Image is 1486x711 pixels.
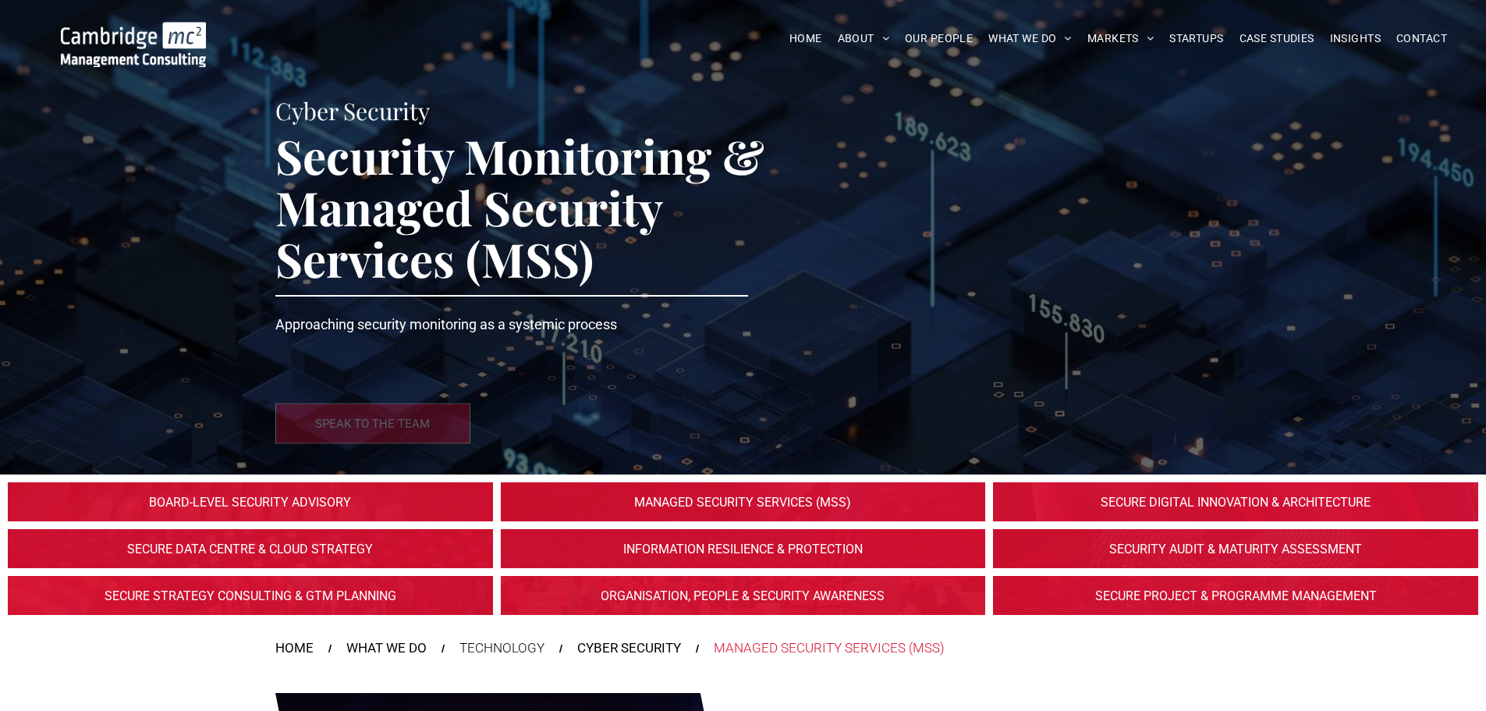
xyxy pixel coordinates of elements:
div: MANAGED SECURITY SERVICES (MSS) [714,638,945,659]
span: SPEAK TO THE TEAM [315,404,430,443]
a: HOME [782,27,830,51]
span: Cyber Security [275,95,430,126]
a: TECHNOLOGY > CYBER SECURITY > Security Monitoring & Managed Security Services (MSS) | Cambridge MC [8,576,493,615]
a: ABOUT [830,27,898,51]
nav: Breadcrumbs [275,638,1211,659]
a: TECHNOLOGY > CYBER SECURITY > Security Monitoring & Managed Security Services (MSS) | Cambridge MC [993,529,1478,568]
span: Approaching security monitoring as a systemic process [275,316,617,332]
a: WHAT WE DO [346,638,427,659]
a: TECHNOLOGY > CYBER SECURITY > Security Monitoring & Managed Security Services (MSS) | Cambridge MC [8,529,493,568]
a: WHAT WE DO [981,27,1080,51]
a: TECHNOLOGY > CYBER SECURITY > Security Monitoring & Managed Security Services (MSS) | Cambridge MC [501,482,986,521]
a: SPEAK TO THE TEAM [275,403,470,444]
a: STARTUPS [1161,27,1231,51]
a: CYBER SECURITY [577,638,681,659]
a: TECHNOLOGY > CYBER SECURITY > Security Monitoring & Managed Security Services (MSS) | Cambridge MC [993,482,1478,521]
a: CONTACT [1388,27,1455,51]
span: Security Monitoring & Managed Security Services (MSS) [275,124,764,290]
a: HOME [275,638,314,659]
a: TECHNOLOGY > CYBER SECURITY > Security Monitoring & Managed Security Services (MSS) | Cambridge MC [8,482,493,521]
div: TECHNOLOGY [459,638,544,659]
a: Your Business Transformed | Cambridge Management Consulting [61,24,206,41]
a: CASE STUDIES [1232,27,1322,51]
a: TECHNOLOGY > CYBER SECURITY > Security Monitoring & Managed Security Services (MSS) | Cambridge MC [501,529,986,568]
a: INSIGHTS [1322,27,1388,51]
a: MARKETS [1080,27,1161,51]
a: TECHNOLOGY > CYBER SECURITY > Security Monitoring & Managed Security Services (MSS) | Cambridge MC [993,576,1478,615]
a: OUR PEOPLE [897,27,981,51]
img: Go to Homepage [61,22,206,67]
a: TECHNOLOGY > CYBER SECURITY > Security Monitoring & Managed Security Services (MSS) | Cambridge MC [501,576,986,615]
